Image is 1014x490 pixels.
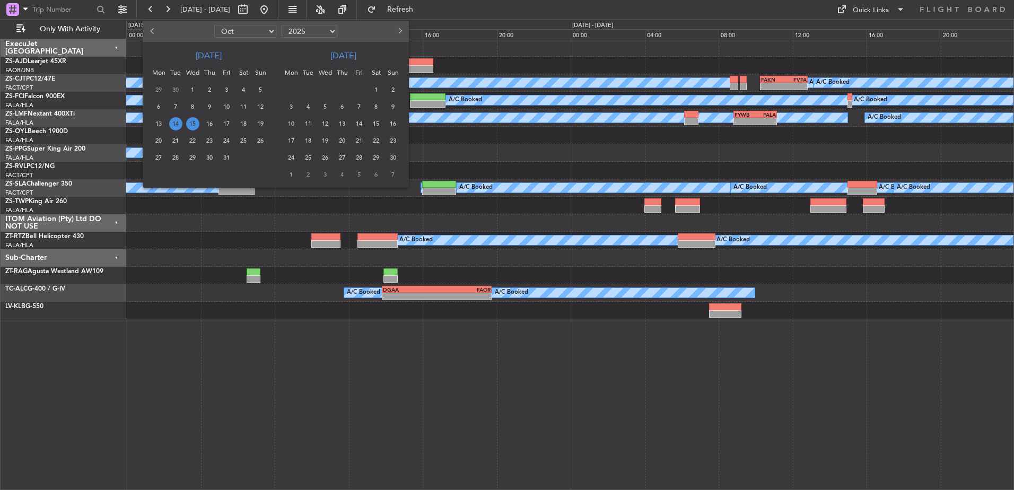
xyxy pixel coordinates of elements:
div: 4-12-2025 [334,166,351,183]
div: 4-11-2025 [300,98,317,115]
span: 4 [237,83,250,97]
span: 20 [336,134,349,147]
span: 22 [186,134,199,147]
div: Sat [368,64,384,81]
div: 25-11-2025 [300,149,317,166]
div: Thu [334,64,351,81]
span: 27 [336,151,349,164]
div: 17-10-2025 [218,115,235,132]
span: 2 [203,83,216,97]
span: 16 [203,117,216,130]
div: Mon [150,64,167,81]
div: 18-11-2025 [300,132,317,149]
div: 7-11-2025 [351,98,368,115]
span: 6 [152,100,165,113]
span: 18 [237,117,250,130]
span: 29 [152,83,165,97]
div: 27-11-2025 [334,149,351,166]
div: 24-11-2025 [283,149,300,166]
span: 13 [336,117,349,130]
div: 16-10-2025 [201,115,218,132]
span: 1 [285,168,298,181]
div: 28-11-2025 [351,149,368,166]
div: 23-10-2025 [201,132,218,149]
span: 7 [387,168,400,181]
div: 31-10-2025 [218,149,235,166]
div: 3-12-2025 [317,166,334,183]
div: 6-12-2025 [368,166,384,183]
span: 10 [220,100,233,113]
span: 12 [319,117,332,130]
select: Select year [282,25,337,38]
div: Thu [201,64,218,81]
div: Wed [317,64,334,81]
div: 21-10-2025 [167,132,184,149]
div: 12-10-2025 [252,98,269,115]
div: 1-11-2025 [368,81,384,98]
div: Fri [351,64,368,81]
div: 6-11-2025 [334,98,351,115]
span: 9 [203,100,216,113]
span: 8 [186,100,199,113]
span: 30 [387,151,400,164]
div: 2-12-2025 [300,166,317,183]
span: 26 [254,134,267,147]
span: 20 [152,134,165,147]
span: 17 [220,117,233,130]
div: 28-10-2025 [167,149,184,166]
span: 23 [203,134,216,147]
div: 12-11-2025 [317,115,334,132]
span: 19 [254,117,267,130]
div: 8-11-2025 [368,98,384,115]
div: 29-9-2025 [150,81,167,98]
div: 26-10-2025 [252,132,269,149]
span: 23 [387,134,400,147]
span: 29 [186,151,199,164]
span: 6 [370,168,383,181]
div: 5-11-2025 [317,98,334,115]
div: 23-11-2025 [384,132,401,149]
div: 18-10-2025 [235,115,252,132]
span: 15 [370,117,383,130]
div: 9-11-2025 [384,98,401,115]
span: 7 [353,100,366,113]
span: 16 [387,117,400,130]
div: 14-11-2025 [351,115,368,132]
button: Previous month [147,23,159,40]
div: Tue [300,64,317,81]
div: 5-12-2025 [351,166,368,183]
div: 20-11-2025 [334,132,351,149]
span: 13 [152,117,165,130]
div: 29-11-2025 [368,149,384,166]
span: 3 [319,168,332,181]
div: 27-10-2025 [150,149,167,166]
div: 26-11-2025 [317,149,334,166]
span: 26 [319,151,332,164]
div: 19-11-2025 [317,132,334,149]
span: 7 [169,100,182,113]
span: 6 [336,100,349,113]
div: 4-10-2025 [235,81,252,98]
div: 2-11-2025 [384,81,401,98]
span: 11 [237,100,250,113]
span: 25 [302,151,315,164]
div: Sun [252,64,269,81]
div: Wed [184,64,201,81]
select: Select month [214,25,276,38]
span: 29 [370,151,383,164]
div: Tue [167,64,184,81]
div: 10-11-2025 [283,115,300,132]
div: 11-11-2025 [300,115,317,132]
span: 30 [203,151,216,164]
span: 21 [169,134,182,147]
span: 11 [302,117,315,130]
div: 2-10-2025 [201,81,218,98]
span: 3 [220,83,233,97]
span: 27 [152,151,165,164]
span: 21 [353,134,366,147]
div: Sun [384,64,401,81]
span: 17 [285,134,298,147]
span: 28 [169,151,182,164]
div: 22-11-2025 [368,132,384,149]
div: Fri [218,64,235,81]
